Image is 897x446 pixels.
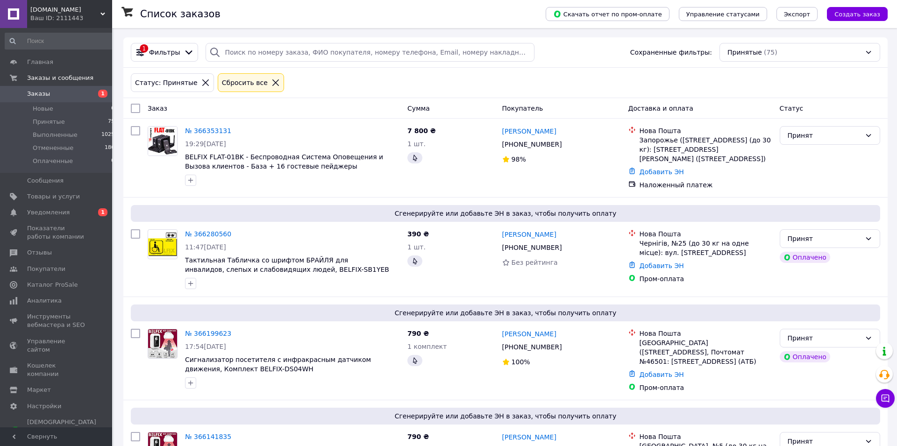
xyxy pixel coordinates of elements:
[512,259,558,266] span: Без рейтинга
[111,157,114,165] span: 0
[148,126,178,156] a: Фото товару
[135,411,876,421] span: Сгенерируйте или добавьте ЭН в заказ, чтобы получить оплату
[185,140,226,148] span: 19:29[DATE]
[33,144,73,152] span: Отмененные
[148,105,167,112] span: Заказ
[407,140,426,148] span: 1 шт.
[407,343,447,350] span: 1 комплект
[108,118,114,126] span: 75
[784,11,810,18] span: Экспорт
[827,7,888,21] button: Создать заказ
[27,265,65,273] span: Покупатели
[27,192,80,201] span: Товары и услуги
[407,105,430,112] span: Сумма
[5,33,115,50] input: Поиск
[185,127,231,135] a: № 366353131
[407,433,429,440] span: 790 ₴
[640,180,772,190] div: Наложенный платеж
[640,432,772,441] div: Нова Пошта
[727,48,762,57] span: Принятые
[133,78,199,88] div: Статус: Принятые
[27,224,86,241] span: Показатели работы компании
[640,126,772,135] div: Нова Пошта
[27,418,96,444] span: [DEMOGRAPHIC_DATA] и счета
[679,7,767,21] button: Управление статусами
[185,343,226,350] span: 17:54[DATE]
[640,239,772,257] div: Чернігів, №25 (до 30 кг на одне місце): вул. [STREET_ADDRESS]
[185,330,231,337] a: № 366199623
[502,230,556,239] a: [PERSON_NAME]
[640,229,772,239] div: Нова Пошта
[33,105,53,113] span: Новые
[135,308,876,318] span: Сгенерируйте или добавьте ЭН в заказ, чтобы получить оплату
[512,156,526,163] span: 98%
[407,243,426,251] span: 1 шт.
[148,127,177,156] img: Фото товару
[27,312,86,329] span: Инструменты вебмастера и SEO
[502,127,556,136] a: [PERSON_NAME]
[640,168,684,176] a: Добавить ЭН
[185,256,389,273] a: Тактильная Табличка со шрифтом БРАЙЛЯ для инвалидов, слепых и слабовидящих людей, BELFIX-SB1YEB
[33,131,78,139] span: Выполненные
[788,130,861,141] div: Принят
[149,48,180,57] span: Фильтры
[764,49,777,56] span: (75)
[185,153,383,170] a: BELFIX FLAT-01BK - Беспроводная Система Оповещения и Вызова клиентов - База + 16 гостевые пейджеры
[628,105,693,112] span: Доставка и оплата
[640,135,772,163] div: Запорожье ([STREET_ADDRESS] (до 30 кг): [STREET_ADDRESS][PERSON_NAME] ([STREET_ADDRESS])
[98,90,107,98] span: 1
[101,131,114,139] span: 1025
[640,262,684,269] a: Добавить ЭН
[640,338,772,366] div: [GEOGRAPHIC_DATA] ([STREET_ADDRESS], Почтомат №46501: [STREET_ADDRESS] (АТБ)
[140,8,221,20] h1: Список заказов
[407,127,436,135] span: 7 800 ₴
[818,10,888,17] a: Создать заказ
[27,90,50,98] span: Заказы
[148,329,177,358] img: Фото товару
[502,432,556,442] a: [PERSON_NAME]
[27,337,86,354] span: Управление сайтом
[27,74,93,82] span: Заказы и сообщения
[27,361,86,378] span: Кошелек компании
[27,58,53,66] span: Главная
[185,243,226,251] span: 11:47[DATE]
[500,138,564,151] div: [PHONE_NUMBER]
[148,329,178,359] a: Фото товару
[640,371,684,378] a: Добавить ЭН
[185,230,231,238] a: № 366280560
[788,333,861,343] div: Принят
[834,11,880,18] span: Создать заказ
[33,157,73,165] span: Оплаченные
[135,209,876,218] span: Сгенерируйте или добавьте ЭН в заказ, чтобы получить оплату
[30,6,100,14] span: ALLBELLS.IN.UA
[27,208,70,217] span: Уведомления
[780,351,830,362] div: Оплачено
[27,402,61,411] span: Настройки
[500,340,564,354] div: [PHONE_NUMBER]
[553,10,662,18] span: Скачать отчет по пром-оплате
[788,234,861,244] div: Принят
[502,105,543,112] span: Покупатель
[105,144,114,152] span: 180
[546,7,669,21] button: Скачать отчет по пром-оплате
[27,281,78,289] span: Каталог ProSale
[27,297,62,305] span: Аналитика
[27,177,64,185] span: Сообщения
[407,230,429,238] span: 390 ₴
[686,11,760,18] span: Управление статусами
[206,43,534,62] input: Поиск по номеру заказа, ФИО покупателя, номеру телефона, Email, номеру накладной
[780,105,804,112] span: Статус
[640,274,772,283] div: Пром-оплата
[640,383,772,392] div: Пром-оплата
[220,78,270,88] div: Сбросить все
[776,7,818,21] button: Экспорт
[640,329,772,338] div: Нова Пошта
[148,232,177,257] img: Фото товару
[27,248,52,257] span: Отзывы
[407,330,429,337] span: 790 ₴
[33,118,65,126] span: Принятые
[185,356,371,373] a: Сигнализатор посетителя с инфракрасным датчиком движения, Комплект BELFIX-DS04WH
[876,389,895,408] button: Чат с покупателем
